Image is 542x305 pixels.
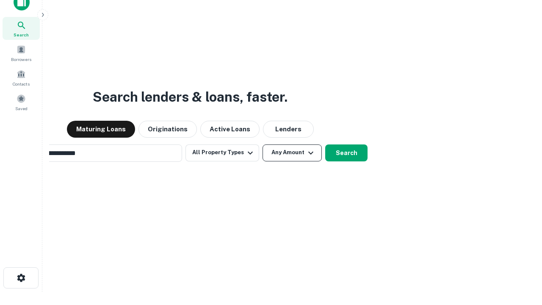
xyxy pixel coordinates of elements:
span: Search [14,31,29,38]
span: Contacts [13,80,30,87]
a: Borrowers [3,42,40,64]
button: Lenders [263,121,314,138]
h3: Search lenders & loans, faster. [93,87,288,107]
a: Saved [3,91,40,114]
button: Active Loans [200,121,260,138]
span: Borrowers [11,56,31,63]
button: Originations [138,121,197,138]
a: Search [3,17,40,40]
button: Maturing Loans [67,121,135,138]
button: Any Amount [263,144,322,161]
a: Contacts [3,66,40,89]
iframe: Chat Widget [500,237,542,278]
button: Search [325,144,368,161]
span: Saved [15,105,28,112]
button: All Property Types [185,144,259,161]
